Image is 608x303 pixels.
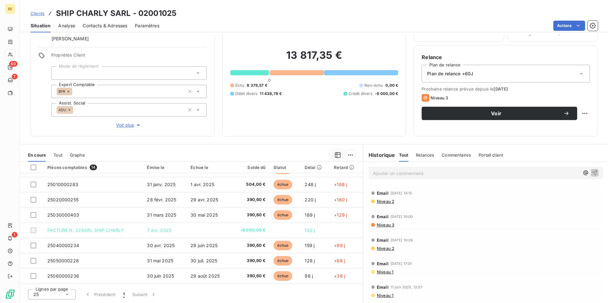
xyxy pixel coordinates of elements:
[273,271,293,281] span: échue
[553,21,585,31] button: Actions
[273,256,293,266] span: échue
[190,182,214,187] span: 1 avr. 2025
[429,111,563,116] span: Voir
[51,52,207,61] span: Propriétés Client
[81,288,119,301] button: Précédent
[90,165,97,170] span: 14
[59,108,66,112] span: ADU
[390,262,412,266] span: [DATE] 17:01
[28,152,46,158] span: En cours
[234,165,266,170] div: Solde dû
[59,90,65,93] span: BPR
[147,212,176,218] span: 31 mars 2025
[416,152,434,158] span: Relances
[47,227,124,233] span: FACTURE N. 22SARL SHIP CHARLY
[334,212,347,218] span: +129 j
[5,289,15,299] img: Logo LeanPay
[190,273,220,279] span: 29 août 2025
[422,53,590,61] h6: Relance
[273,180,293,189] span: échue
[273,165,297,170] div: Statut
[334,165,359,170] div: Retard
[190,165,227,170] div: Échue le
[47,182,78,187] span: 25010000283
[147,273,174,279] span: 30 juin 2025
[377,238,389,243] span: Email
[72,89,77,94] input: Ajouter une valeur
[58,23,75,29] span: Analyse
[377,285,389,290] span: Email
[52,36,89,42] span: [PERSON_NAME]
[586,281,602,297] iframe: Intercom live chat
[376,269,393,274] span: Niveau 1
[70,152,85,158] span: Graphe
[390,285,423,289] span: 11 juin 2025, 12:57
[190,258,217,263] span: 30 juil. 2025
[363,151,395,159] h6: Historique
[390,215,413,219] span: [DATE] 10:00
[305,197,316,202] span: 220 j
[305,165,326,170] div: Délai
[376,246,394,251] span: Niveau 2
[47,212,79,218] span: 25030000403
[190,197,218,202] span: 29 avr. 2025
[334,273,345,279] span: +38 j
[234,258,266,264] span: 390,60 €
[31,10,45,17] a: Clients
[230,49,398,68] h2: 13 817,35 €
[147,197,176,202] span: 28 févr. 2025
[377,191,389,196] span: Email
[57,70,62,76] input: Ajouter une valeur
[12,232,17,238] span: 1
[376,199,394,204] span: Niveau 2
[234,227,266,233] span: -6 000,00 €
[305,182,316,187] span: 248 j
[334,182,347,187] span: +188 j
[53,152,62,158] span: Tout
[9,61,17,67] span: 60
[47,258,79,263] span: 25050000228
[235,83,245,88] span: Échu
[442,152,471,158] span: Commentaires
[47,197,79,202] span: 25020000255
[234,197,266,203] span: 390,60 €
[479,152,503,158] span: Portail client
[128,288,161,301] button: Suivant
[273,210,293,220] span: échue
[376,293,393,298] span: Niveau 1
[376,222,394,227] span: Niveau 3
[56,8,176,19] h3: SHIP CHARLY SARL - 02001025
[305,258,315,263] span: 128 j
[147,243,175,248] span: 30 avr. 2025
[235,91,258,97] span: Débit divers
[305,212,315,218] span: 189 j
[47,165,139,170] div: Pièces comptables
[431,95,448,100] span: Niveau 3
[190,212,218,218] span: 30 mai 2025
[234,181,266,188] span: 504,00 €
[5,4,15,14] div: BE
[260,91,282,97] span: 11 438,78 €
[123,291,125,298] span: 1
[390,191,412,195] span: [DATE] 14:15
[147,227,171,233] span: 7 avr. 2025
[12,74,17,79] span: 7
[51,122,207,129] button: Voir plus
[399,152,409,158] span: Tout
[147,182,176,187] span: 31 janv. 2025
[427,71,473,77] span: Plan de relance +60J
[119,288,128,301] button: 1
[375,91,398,97] span: -6 000,00 €
[234,242,266,249] span: 390,60 €
[83,23,127,29] span: Contacts & Adresses
[494,86,508,91] span: [DATE]
[422,86,590,91] span: Prochaine relance prévue depuis le
[47,243,79,248] span: 25040000234
[234,273,266,279] span: 390,60 €
[334,258,345,263] span: +68 j
[268,77,271,83] span: 0
[147,165,183,170] div: Émise le
[377,214,389,219] span: Email
[31,11,45,16] span: Clients
[305,227,315,233] span: 182 j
